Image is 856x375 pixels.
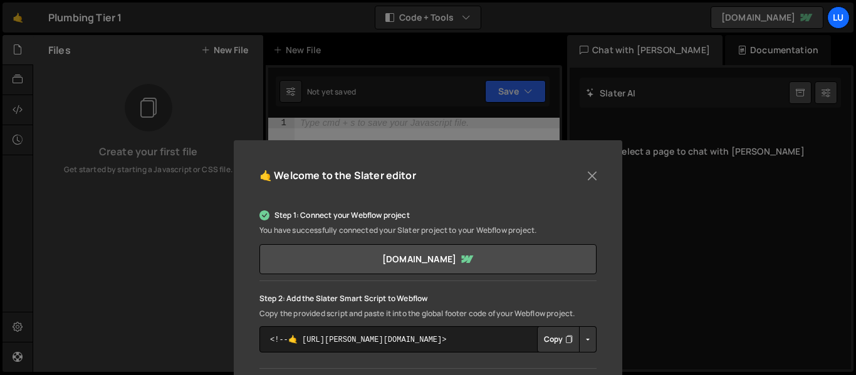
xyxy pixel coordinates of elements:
p: Step 2: Add the Slater Smart Script to Webflow [259,291,597,306]
textarea: <!--🤙 [URL][PERSON_NAME][DOMAIN_NAME]> <script>document.addEventListener("DOMContentLoaded", func... [259,326,597,352]
a: [DOMAIN_NAME] [259,244,597,274]
button: Close [583,167,602,185]
p: Copy the provided script and paste it into the global footer code of your Webflow project. [259,306,597,321]
div: Button group with nested dropdown [537,326,597,352]
p: Step 1: Connect your Webflow project [259,208,597,223]
h5: 🤙 Welcome to the Slater editor [259,166,416,185]
a: Lu [827,6,850,29]
p: You have successfully connected your Slater project to your Webflow project. [259,223,597,238]
button: Copy [537,326,580,352]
